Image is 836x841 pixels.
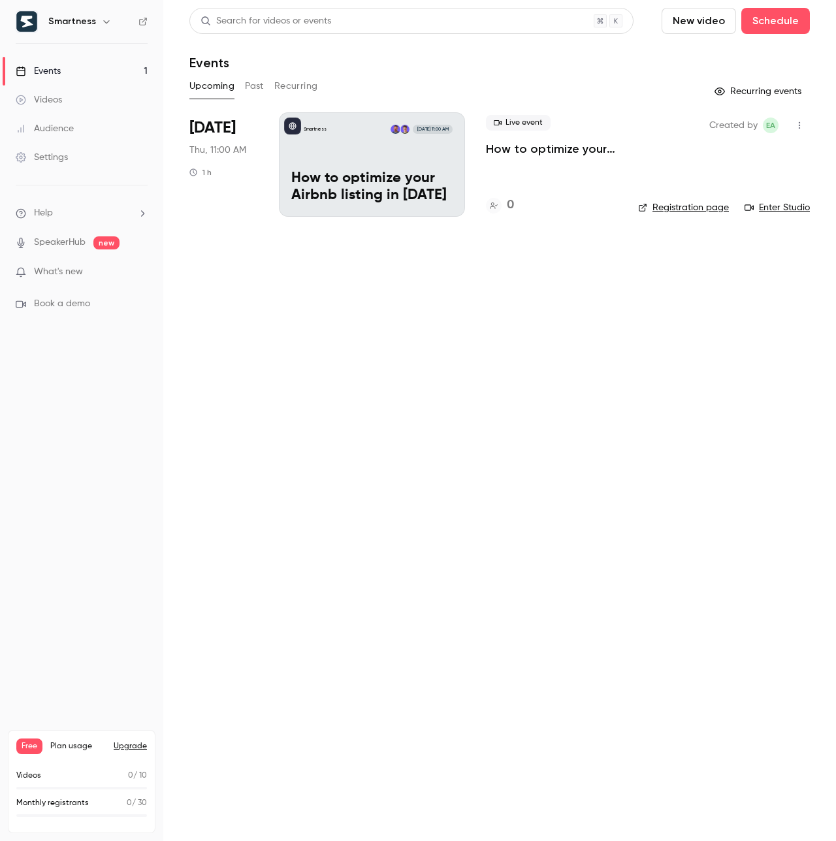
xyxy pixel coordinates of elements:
[16,93,62,106] div: Videos
[189,118,236,138] span: [DATE]
[114,741,147,752] button: Upgrade
[93,236,120,249] span: new
[274,76,318,97] button: Recurring
[304,126,327,133] p: Smartness
[766,118,775,133] span: EA
[16,738,42,754] span: Free
[279,112,465,217] a: How to optimize your Airbnb listing in 2026SmartnessBart Jan-LeytsTommaso Centonze[DATE] 11:00 AM...
[189,144,246,157] span: Thu, 11:00 AM
[662,8,736,34] button: New video
[127,799,132,807] span: 0
[132,266,148,278] iframe: Noticeable Trigger
[189,55,229,71] h1: Events
[16,11,37,32] img: Smartness
[16,797,89,809] p: Monthly registrants
[291,170,453,204] p: How to optimize your Airbnb listing in [DATE]
[486,115,551,131] span: Live event
[709,118,758,133] span: Created by
[507,197,514,214] h4: 0
[189,112,258,217] div: Sep 25 Thu, 11:00 AM (Europe/Rome)
[201,14,331,28] div: Search for videos or events
[48,15,96,28] h6: Smartness
[34,265,83,279] span: What's new
[128,770,147,782] p: / 10
[50,741,106,752] span: Plan usage
[34,297,90,311] span: Book a demo
[245,76,264,97] button: Past
[16,122,74,135] div: Audience
[745,201,810,214] a: Enter Studio
[400,125,410,134] img: Bart Jan-Leyts
[189,167,212,178] div: 1 h
[128,772,133,780] span: 0
[34,236,86,249] a: SpeakerHub
[34,206,53,220] span: Help
[709,81,810,102] button: Recurring events
[16,206,148,220] li: help-dropdown-opener
[391,125,400,134] img: Tommaso Centonze
[16,770,41,782] p: Videos
[16,151,68,164] div: Settings
[486,197,514,214] a: 0
[763,118,779,133] span: Eleonora Aste
[413,125,452,134] span: [DATE] 11:00 AM
[741,8,810,34] button: Schedule
[638,201,729,214] a: Registration page
[189,76,234,97] button: Upcoming
[16,65,61,78] div: Events
[486,141,617,157] a: How to optimize your Airbnb listing in [DATE]
[127,797,147,809] p: / 30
